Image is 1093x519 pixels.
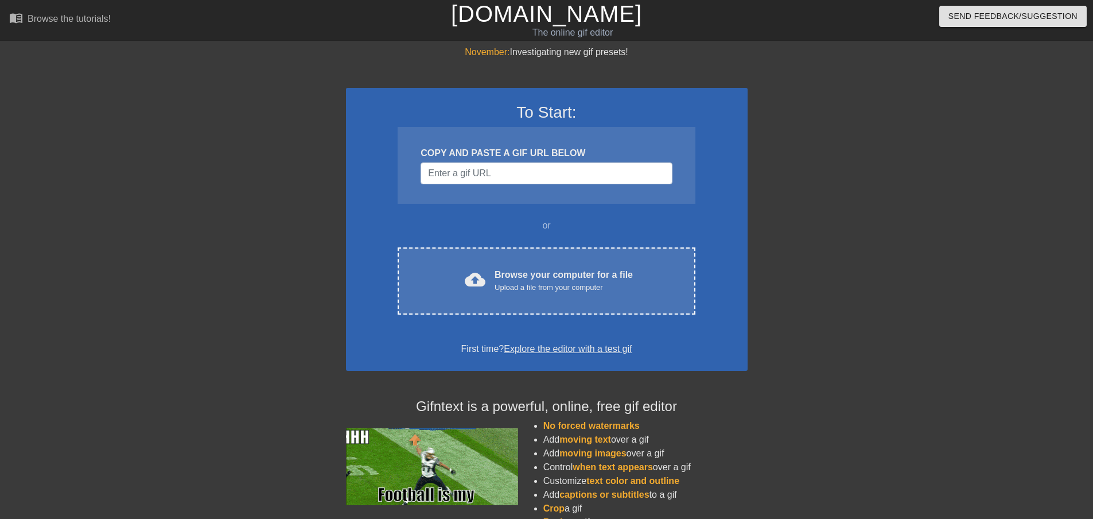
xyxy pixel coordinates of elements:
span: when text appears [573,462,653,472]
span: cloud_upload [465,269,485,290]
li: Add over a gif [543,433,748,447]
span: No forced watermarks [543,421,640,431]
div: or [376,219,718,233]
span: moving text [559,435,611,444]
span: Crop [543,503,565,513]
div: Browse the tutorials! [28,14,111,24]
li: Add to a gif [543,488,748,502]
img: football_small.gif [346,428,518,505]
h4: Gifntext is a powerful, online, free gif editor [346,398,748,415]
h3: To Start: [361,103,733,122]
div: Upload a file from your computer [495,282,633,293]
div: COPY AND PASTE A GIF URL BELOW [421,146,672,160]
a: Browse the tutorials! [9,11,111,29]
span: menu_book [9,11,23,25]
li: a gif [543,502,748,516]
div: First time? [361,342,733,356]
div: Browse your computer for a file [495,268,633,293]
span: Send Feedback/Suggestion [948,9,1078,24]
span: November: [465,47,509,57]
a: [DOMAIN_NAME] [451,1,642,26]
li: Add over a gif [543,447,748,460]
span: captions or subtitles [559,490,649,499]
div: Investigating new gif presets! [346,45,748,59]
a: Explore the editor with a test gif [504,344,632,354]
span: text color and outline [586,476,679,486]
li: Customize [543,474,748,488]
input: Username [421,162,672,184]
button: Send Feedback/Suggestion [939,6,1087,27]
span: moving images [559,448,626,458]
li: Control over a gif [543,460,748,474]
div: The online gif editor [370,26,775,40]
